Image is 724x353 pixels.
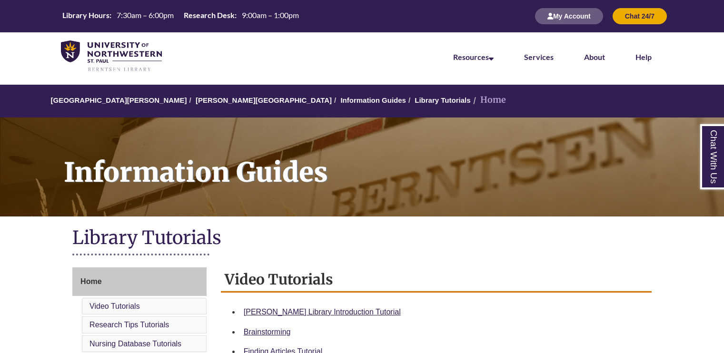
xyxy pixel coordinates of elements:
a: [PERSON_NAME] Library Introduction Tutorial [244,308,401,316]
button: Chat 24/7 [613,8,667,24]
a: Services [524,52,554,61]
span: Home [80,277,101,285]
a: Library Tutorials [415,96,470,104]
li: Home [471,93,506,107]
h1: Library Tutorials [72,226,652,251]
a: Chat 24/7 [613,12,667,20]
a: Home [72,267,207,296]
span: 9:00am – 1:00pm [242,10,299,20]
th: Library Hours: [59,10,113,20]
table: Hours Today [59,10,303,22]
span: 7:30am – 6:00pm [117,10,174,20]
button: My Account [535,8,603,24]
h1: Information Guides [53,118,724,204]
a: Research Tips Tutorials [89,321,169,329]
a: Nursing Database Tutorials [89,340,181,348]
a: About [584,52,605,61]
a: [PERSON_NAME][GEOGRAPHIC_DATA] [196,96,332,104]
a: Video Tutorials [89,302,140,310]
th: Research Desk: [180,10,238,20]
a: Brainstorming [244,328,291,336]
h2: Video Tutorials [221,267,652,293]
a: Hours Today [59,10,303,23]
a: Help [635,52,652,61]
a: Resources [453,52,494,61]
a: [GEOGRAPHIC_DATA][PERSON_NAME] [50,96,187,104]
a: My Account [535,12,603,20]
img: UNWSP Library Logo [61,40,162,72]
a: Information Guides [340,96,406,104]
